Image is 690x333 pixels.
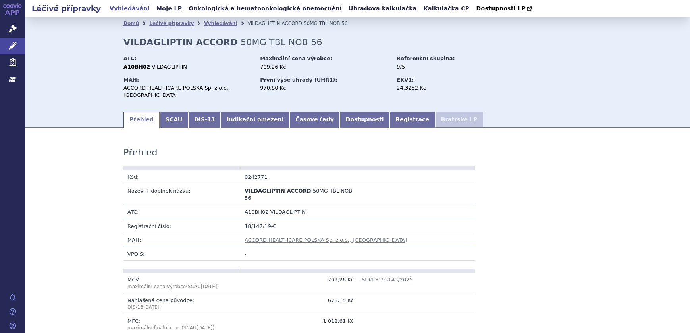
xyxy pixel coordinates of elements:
[154,3,184,14] a: Moje LP
[389,112,435,128] a: Registrace
[123,273,241,293] td: MCV:
[247,21,302,26] span: VILDAGLIPTIN ACCORD
[181,325,214,331] span: (SCAU )
[123,247,241,261] td: VPOIS:
[123,112,160,128] a: Přehled
[241,293,358,314] td: 678,15 Kč
[289,112,340,128] a: Časové řady
[260,77,337,83] strong: První výše úhrady (UHR1):
[127,304,237,311] p: DIS-13
[245,188,311,194] span: VILDAGLIPTIN ACCORD
[397,84,486,92] div: 24,3252 Kč
[260,63,389,71] div: 709,26 Kč
[245,237,407,243] a: ACCORD HEALTHCARE POLSKA Sp. z o.o., [GEOGRAPHIC_DATA]
[123,55,137,61] strong: ATC:
[204,21,237,26] a: Vyhledávání
[127,325,237,331] p: maximální finální cena
[152,64,187,70] span: VILDAGLIPTIN
[123,64,150,70] strong: A10BH02
[245,209,269,215] span: A10BH02
[241,247,475,261] td: -
[160,112,188,128] a: SCAU
[123,37,237,47] strong: VILDAGLIPTIN ACCORD
[476,5,526,11] span: Dostupnosti LP
[340,112,390,128] a: Dostupnosti
[241,170,358,184] td: 0242771
[241,37,322,47] span: 50MG TBL NOB 56
[143,304,160,310] span: [DATE]
[123,205,241,219] td: ATC:
[127,284,219,289] span: (SCAU )
[201,284,217,289] span: [DATE]
[123,233,241,247] td: MAH:
[221,112,289,128] a: Indikační omezení
[123,170,241,184] td: Kód:
[260,84,389,92] div: 970,80 Kč
[421,3,472,14] a: Kalkulačka CP
[186,3,344,14] a: Onkologická a hematoonkologická onemocnění
[346,3,419,14] a: Úhradová kalkulačka
[123,184,241,205] td: Název + doplněk názvu:
[241,273,358,293] td: 709,26 Kč
[188,112,221,128] a: DIS-13
[397,63,486,71] div: 9/5
[397,77,414,83] strong: EKV1:
[241,219,475,233] td: 18/147/19-C
[123,147,158,158] h3: Přehled
[149,21,194,26] a: Léčivé přípravky
[260,55,332,61] strong: Maximální cena výrobce:
[270,209,306,215] span: VILDAGLIPTIN
[127,284,186,289] span: maximální cena výrobce
[304,21,348,26] span: 50MG TBL NOB 56
[397,55,455,61] strong: Referenční skupina:
[123,84,252,99] div: ACCORD HEALTHCARE POLSKA Sp. z o.o., [GEOGRAPHIC_DATA]
[123,293,241,314] td: Nahlášená cena původce:
[123,219,241,233] td: Registrační číslo:
[362,277,413,283] a: SUKLS193143/2025
[107,3,152,14] a: Vyhledávání
[197,325,213,331] span: [DATE]
[123,21,139,26] a: Domů
[474,3,536,14] a: Dostupnosti LP
[25,3,107,14] h2: Léčivé přípravky
[123,77,139,83] strong: MAH:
